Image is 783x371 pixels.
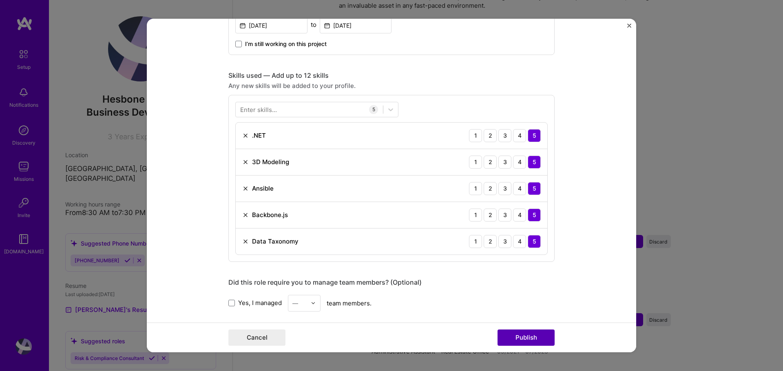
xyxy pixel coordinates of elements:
[484,156,497,169] div: 2
[228,295,555,312] div: team members.
[528,182,541,195] div: 5
[238,299,282,307] span: Yes, I managed
[311,301,316,305] img: drop icon
[484,209,497,222] div: 2
[627,24,631,32] button: Close
[498,235,511,248] div: 3
[235,18,307,33] input: Date
[240,105,277,114] div: Enter skills...
[528,209,541,222] div: 5
[369,105,378,114] div: 5
[498,182,511,195] div: 3
[228,71,555,80] div: Skills used — Add up to 12 skills
[528,235,541,248] div: 5
[498,156,511,169] div: 3
[242,132,249,139] img: Remove
[252,237,299,246] div: Data Taxonomy
[245,40,327,48] span: I’m still working on this project
[469,129,482,142] div: 1
[228,329,285,346] button: Cancel
[513,129,526,142] div: 4
[513,182,526,195] div: 4
[528,156,541,169] div: 5
[228,278,555,287] div: Did this role require you to manage team members? (Optional)
[292,299,298,307] div: —
[228,81,555,90] div: Any new skills will be added to your profile.
[513,235,526,248] div: 4
[484,235,497,248] div: 2
[484,129,497,142] div: 2
[252,211,288,219] div: Backbone.js
[528,129,541,142] div: 5
[252,158,289,166] div: 3D Modeling
[469,209,482,222] div: 1
[252,131,266,140] div: .NET
[469,156,482,169] div: 1
[469,235,482,248] div: 1
[484,182,497,195] div: 2
[242,212,249,218] img: Remove
[513,156,526,169] div: 4
[320,18,392,33] input: Date
[311,20,316,29] div: to
[498,329,555,346] button: Publish
[498,129,511,142] div: 3
[242,159,249,165] img: Remove
[513,209,526,222] div: 4
[242,185,249,192] img: Remove
[469,182,482,195] div: 1
[242,238,249,245] img: Remove
[252,184,274,193] div: Ansible
[498,209,511,222] div: 3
